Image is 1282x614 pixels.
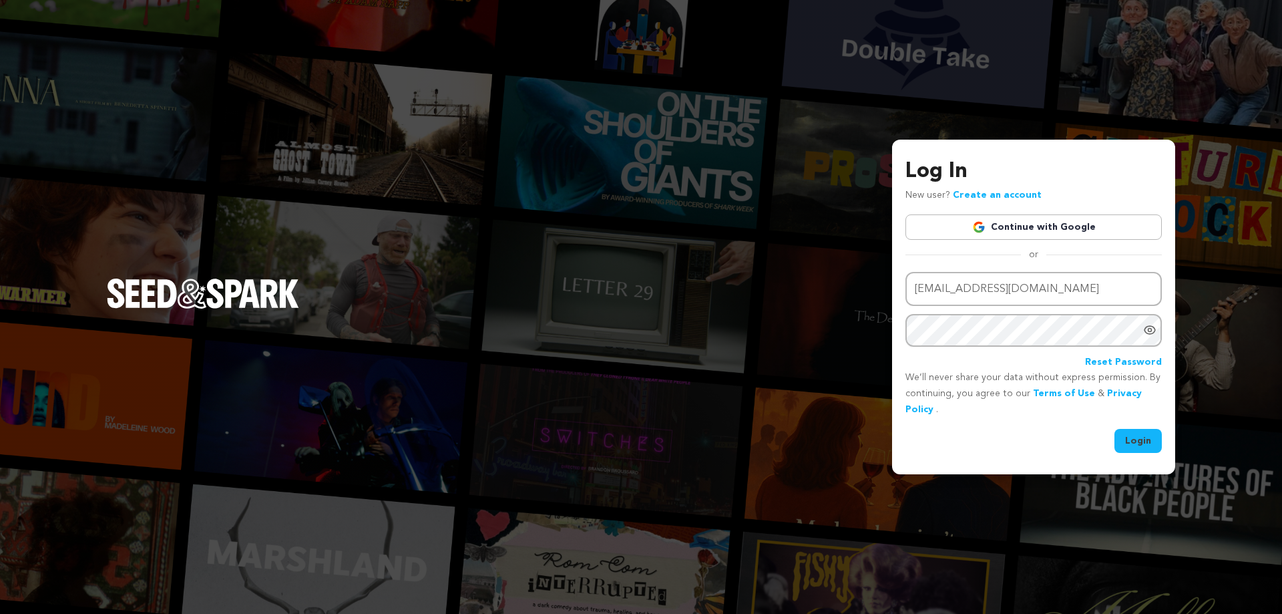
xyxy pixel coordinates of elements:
span: or [1021,248,1046,261]
a: Continue with Google [905,214,1162,240]
a: Show password as plain text. Warning: this will display your password on the screen. [1143,323,1156,337]
p: New user? [905,188,1042,204]
p: We’ll never share your data without express permission. By continuing, you agree to our & . [905,370,1162,418]
h3: Log In [905,156,1162,188]
a: Seed&Spark Homepage [107,279,299,335]
img: Seed&Spark Logo [107,279,299,308]
a: Privacy Policy [905,389,1142,414]
img: Google logo [972,220,986,234]
button: Login [1114,429,1162,453]
a: Create an account [953,190,1042,200]
input: Email address [905,272,1162,306]
a: Terms of Use [1033,389,1095,398]
a: Reset Password [1085,355,1162,371]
